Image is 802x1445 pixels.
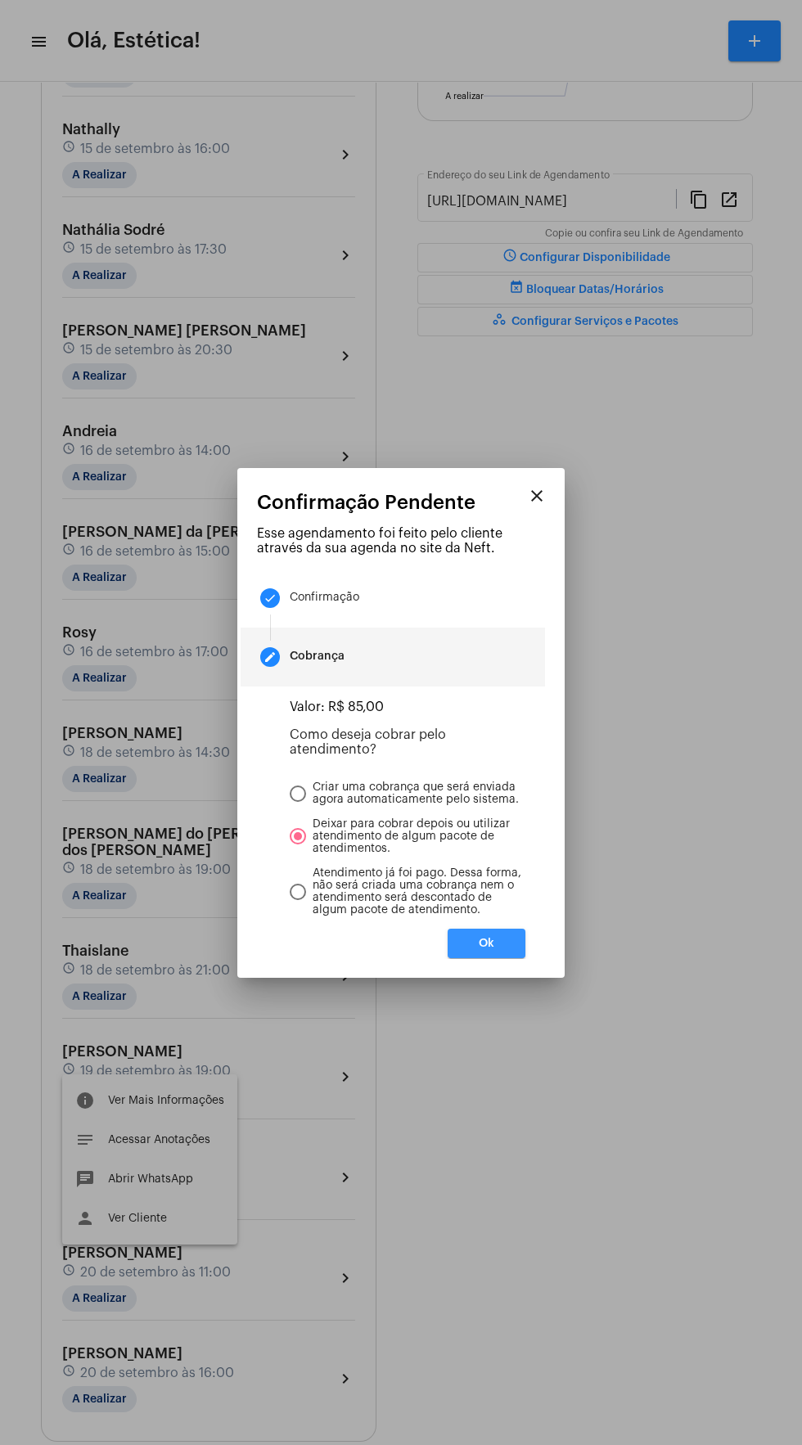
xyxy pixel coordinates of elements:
[290,592,359,604] div: Confirmação
[448,929,525,958] button: Ok
[264,650,277,664] mat-icon: create
[257,526,545,556] p: Esse agendamento foi feito pelo cliente através da sua agenda no site da Neft.
[306,867,525,916] span: Atendimento já foi pago. Dessa forma, não será criada uma cobrança nem o atendimento será descont...
[479,938,494,949] span: Ok
[290,700,525,714] p: Valor: R$ 85,00
[290,728,446,756] label: Como deseja cobrar pelo atendimento?
[264,592,277,605] mat-icon: done
[306,818,525,855] span: Deixar para cobrar depois ou utilizar atendimento de algum pacote de atendimentos.
[527,486,547,506] mat-icon: close
[290,650,345,663] div: Cobrança
[257,492,475,513] span: Confirmação Pendente
[306,781,525,806] span: Criar uma cobrança que será enviada agora automaticamente pelo sistema.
